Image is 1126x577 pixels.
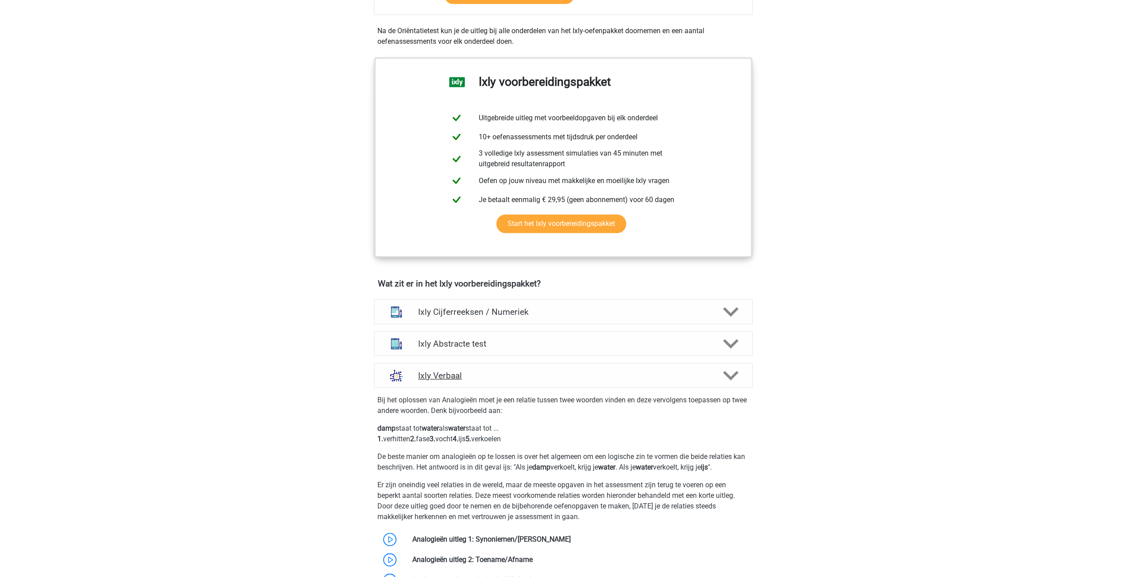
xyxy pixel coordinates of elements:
[418,307,708,317] h4: Ixly Cijferreeksen / Numeriek
[410,435,416,443] b: 2.
[465,435,471,443] b: 5.
[422,424,439,432] b: water
[448,424,465,432] b: water
[370,299,756,324] a: cijferreeksen Ixly Cijferreeksen / Numeriek
[378,279,749,289] h4: Wat zit er in het Ixly voorbereidingspakket?
[418,339,708,349] h4: Ixly Abstracte test
[406,534,752,545] div: Analogieën uitleg 1: Synoniemen/[PERSON_NAME]
[636,463,653,471] b: water
[598,463,615,471] b: water
[370,331,756,356] a: abstracte matrices Ixly Abstracte test
[385,332,408,355] img: abstracte matrices
[430,435,435,443] b: 3.
[377,451,749,473] p: De beste manier om analogieën op te lossen is over het algemeen om een logische zin te vormen die...
[385,364,408,387] img: analogieen
[385,300,408,323] img: cijferreeksen
[406,554,752,565] div: Analogieën uitleg 2: Toename/Afname
[377,423,749,444] p: staat tot als staat tot ... verhitten fase vocht ijs verkoelen
[418,371,708,381] h4: Ixly Verbaal
[453,435,458,443] b: 4.
[377,480,749,522] p: Er zijn oneindig veel relaties in de wereld, maar de meeste opgaven in het assessment zijn terug ...
[377,424,396,432] b: damp
[377,435,383,443] b: 1.
[374,26,753,47] div: Na de Oriëntatietest kun je de uitleg bij alle onderdelen van het Ixly-oefenpakket doornemen en e...
[701,463,708,471] b: ijs
[496,214,626,233] a: Start het Ixly voorbereidingspakket
[377,395,749,416] p: Bij het oplossen van Analogieën moet je een relatie tussen twee woorden vinden en deze vervolgens...
[370,363,756,388] a: analogieen Ixly Verbaal
[532,463,550,471] b: damp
